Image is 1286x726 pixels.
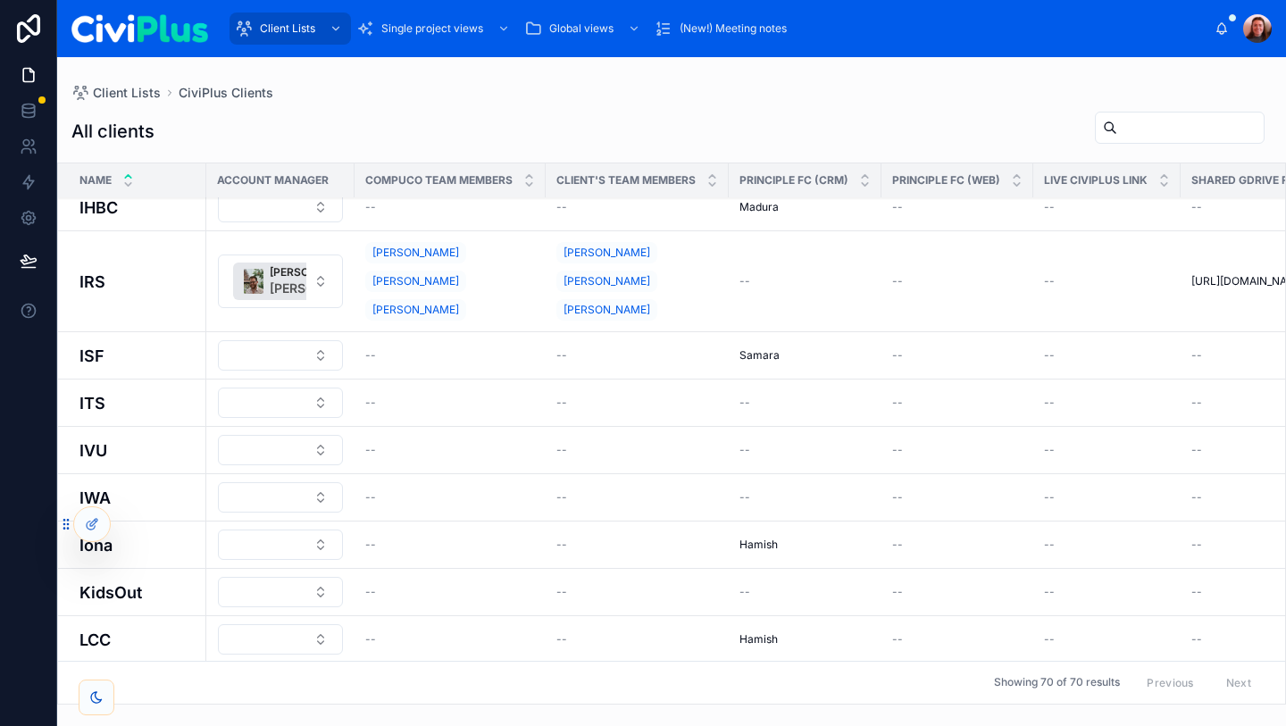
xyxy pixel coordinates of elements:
a: -- [556,348,718,363]
a: [PERSON_NAME] [556,271,657,292]
a: -- [1044,632,1170,647]
a: Select Button [217,529,344,561]
a: LCC [79,628,196,652]
a: Hamish [739,538,871,552]
a: -- [365,348,535,363]
span: -- [739,490,750,505]
a: IRS [79,270,196,294]
a: -- [892,538,1023,552]
button: Select Button [218,192,343,222]
h1: All clients [71,119,154,144]
a: -- [556,585,718,599]
button: Select Button [218,530,343,560]
a: Single project views [351,13,519,45]
a: -- [365,200,535,214]
a: [PERSON_NAME] [365,242,466,263]
img: App logo [71,14,208,43]
a: Select Button [217,387,344,419]
span: -- [739,443,750,457]
span: [PERSON_NAME] [372,246,459,260]
a: Madura [739,200,871,214]
span: -- [365,396,376,410]
span: -- [1191,585,1202,599]
span: -- [365,490,376,505]
span: -- [365,348,376,363]
button: Select Button [218,624,343,655]
a: Global views [519,13,649,45]
a: (New!) Meeting notes [649,13,799,45]
span: -- [365,538,376,552]
span: [PERSON_NAME] [372,274,459,288]
span: [PERSON_NAME] [372,303,459,317]
a: KidsOut [79,580,196,605]
a: -- [1044,200,1170,214]
a: [PERSON_NAME] [556,242,657,263]
a: -- [1044,443,1170,457]
a: -- [556,632,718,647]
span: -- [892,396,903,410]
span: -- [892,200,903,214]
span: -- [892,538,903,552]
a: CiviPlus Clients [179,84,273,102]
button: Select Button [218,577,343,607]
a: -- [892,396,1023,410]
span: -- [556,538,567,552]
a: [PERSON_NAME] [365,299,466,321]
a: -- [365,490,535,505]
span: -- [892,443,903,457]
a: -- [739,443,871,457]
a: [PERSON_NAME] [365,271,466,292]
a: -- [556,538,718,552]
h4: IVU [79,438,196,463]
span: Hamish [739,632,778,647]
a: ITS [79,391,196,415]
span: Madura [739,200,779,214]
span: -- [365,585,376,599]
button: Select Button [218,340,343,371]
a: -- [892,348,1023,363]
span: -- [1191,538,1202,552]
span: -- [1191,396,1202,410]
a: -- [365,585,535,599]
a: -- [365,396,535,410]
a: -- [365,538,535,552]
a: IWA [79,486,196,510]
span: -- [1044,274,1055,288]
a: -- [556,200,718,214]
span: -- [1044,200,1055,214]
a: IHBC [79,196,196,220]
span: -- [556,396,567,410]
span: -- [892,274,903,288]
span: -- [556,490,567,505]
a: -- [1044,585,1170,599]
h4: ISF [79,344,196,368]
a: -- [892,200,1023,214]
button: Select Button [218,388,343,418]
button: Select Button [218,482,343,513]
a: -- [739,274,871,288]
a: -- [556,443,718,457]
a: Select Button [217,434,344,466]
span: [PERSON_NAME] [564,246,650,260]
a: -- [892,443,1023,457]
span: Showing 70 of 70 results [994,676,1120,690]
a: [PERSON_NAME][PERSON_NAME][PERSON_NAME] [556,238,718,324]
span: -- [892,348,903,363]
a: [PERSON_NAME] [556,299,657,321]
a: -- [739,585,871,599]
span: Client Lists [260,21,315,36]
span: -- [556,348,567,363]
span: -- [556,200,567,214]
a: Client Lists [71,84,161,102]
a: Select Button [217,481,344,513]
span: Client Lists [93,84,161,102]
a: -- [1044,348,1170,363]
a: -- [1044,274,1170,288]
a: -- [556,490,718,505]
span: Principle FC (Web) [892,173,1000,188]
h4: Iona [79,533,196,557]
span: Samara [739,348,780,363]
a: Client Lists [230,13,351,45]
